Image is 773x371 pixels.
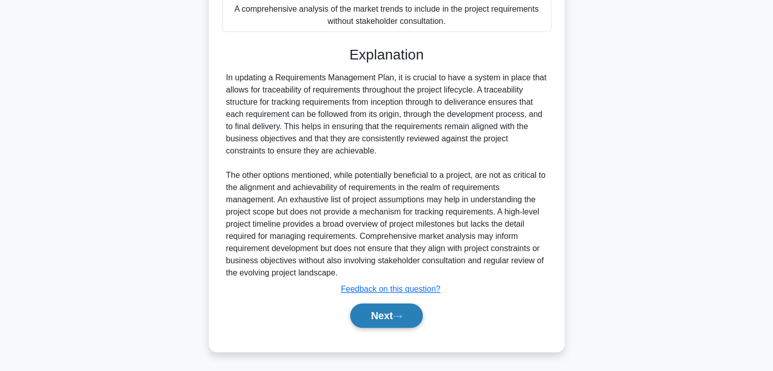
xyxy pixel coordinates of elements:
[350,303,423,328] button: Next
[226,72,547,279] div: In updating a Requirements Management Plan, it is crucial to have a system in place that allows f...
[341,285,441,293] a: Feedback on this question?
[228,46,545,64] h3: Explanation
